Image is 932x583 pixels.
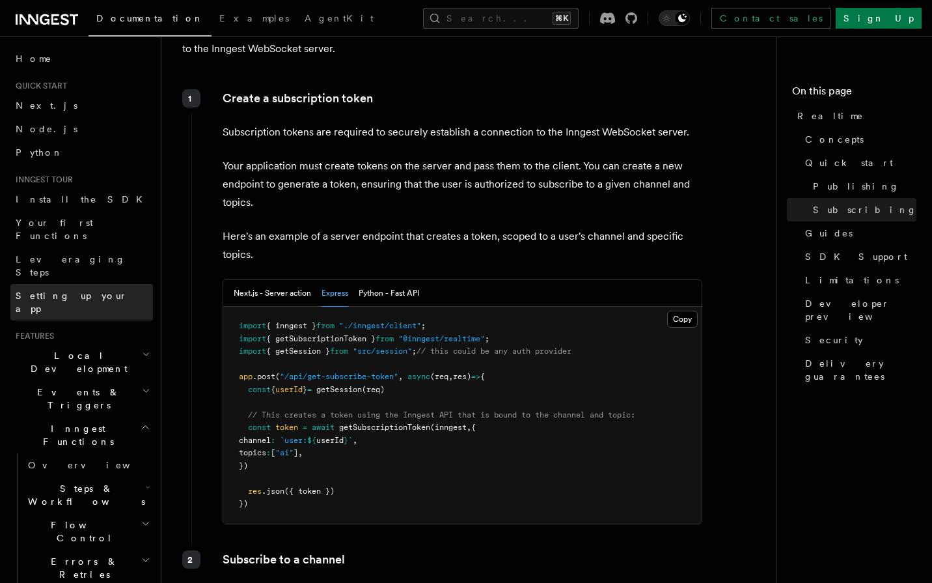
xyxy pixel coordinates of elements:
[248,385,271,394] span: const
[239,372,253,381] span: app
[16,52,52,65] span: Home
[23,513,153,550] button: Flow Control
[266,321,316,330] span: { inngest }
[10,188,153,211] a: Install the SDK
[10,94,153,117] a: Next.js
[362,385,385,394] span: (req)
[280,436,307,445] span: `user:
[275,372,280,381] span: (
[23,555,141,581] span: Errors & Retries
[485,334,489,343] span: ;
[430,372,448,381] span: (req
[421,321,426,330] span: ;
[248,410,635,419] span: // This creates a token using the Inngest API that is bound to the channel and topic:
[10,117,153,141] a: Node.js
[10,349,142,375] span: Local Development
[800,328,916,352] a: Security
[659,10,690,26] button: Toggle dark mode
[280,372,398,381] span: "/api/get-subscribe-token"
[353,436,357,445] span: ,
[808,198,916,221] a: Subscribing
[16,194,150,205] span: Install the SDK
[792,83,916,104] h4: On this page
[223,157,702,212] p: Your application must create tokens on the server and pass them to the client. You can create a n...
[805,334,863,347] span: Security
[316,385,362,394] span: getSession
[223,89,702,107] p: Create a subscription token
[16,218,93,241] span: Your first Functions
[266,334,376,343] span: { getSubscriptionToken }
[800,268,916,292] a: Limitations
[10,81,67,91] span: Quick start
[805,133,864,146] span: Concepts
[797,109,864,122] span: Realtime
[10,284,153,320] a: Setting up your app
[448,372,453,381] span: ,
[553,12,571,25] kbd: ⌘K
[275,423,298,432] span: token
[344,436,348,445] span: }
[813,203,917,216] span: Subscribing
[423,8,579,29] button: Search...⌘K
[262,487,284,496] span: .json
[316,321,335,330] span: from
[16,124,77,134] span: Node.js
[330,347,348,356] span: from
[248,423,271,432] span: const
[23,519,141,545] span: Flow Control
[266,347,330,356] span: { getSession }
[239,347,266,356] span: import
[800,245,916,268] a: SDK Support
[412,347,417,356] span: ;
[10,175,73,185] span: Inngest tour
[312,423,335,432] span: await
[417,347,571,356] span: // this could be any auth provider
[813,180,899,193] span: Publishing
[805,274,899,287] span: Limitations
[271,385,275,394] span: {
[239,499,248,508] span: })
[10,248,153,284] a: Leveraging Steps
[800,292,916,328] a: Developer preview
[805,250,907,263] span: SDK Support
[307,436,316,445] span: ${
[239,448,266,457] span: topics
[376,334,394,343] span: from
[305,13,374,23] span: AgentKit
[96,13,204,23] span: Documentation
[711,8,830,29] a: Contact sales
[359,280,419,307] button: Python - Fast API
[182,89,200,107] div: 1
[805,297,916,323] span: Developer preview
[307,385,312,394] span: =
[805,156,893,169] span: Quick start
[16,147,63,158] span: Python
[275,385,303,394] span: userId
[294,448,298,457] span: ]
[271,436,275,445] span: :
[339,321,421,330] span: "./inngest/client"
[266,448,271,457] span: :
[248,487,262,496] span: res
[275,448,294,457] span: "ai"
[223,550,702,569] p: Subscribe to a channel
[322,280,348,307] button: Express
[223,227,702,264] p: Here's an example of a server endpoint that creates a token, scoped to a user's channel and speci...
[430,423,467,432] span: (inngest
[471,423,476,432] span: {
[348,436,353,445] span: `
[339,423,430,432] span: getSubscriptionToken
[453,372,471,381] span: res)
[303,423,307,432] span: =
[800,352,916,388] a: Delivery guarantees
[10,331,54,341] span: Features
[800,221,916,245] a: Guides
[223,123,702,141] p: Subscription tokens are required to securely establish a connection to the Inngest WebSocket server.
[239,461,248,470] span: })
[239,436,271,445] span: channel
[284,487,335,496] span: ({ token })
[467,423,471,432] span: ,
[16,254,126,277] span: Leveraging Steps
[10,141,153,164] a: Python
[316,436,344,445] span: userId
